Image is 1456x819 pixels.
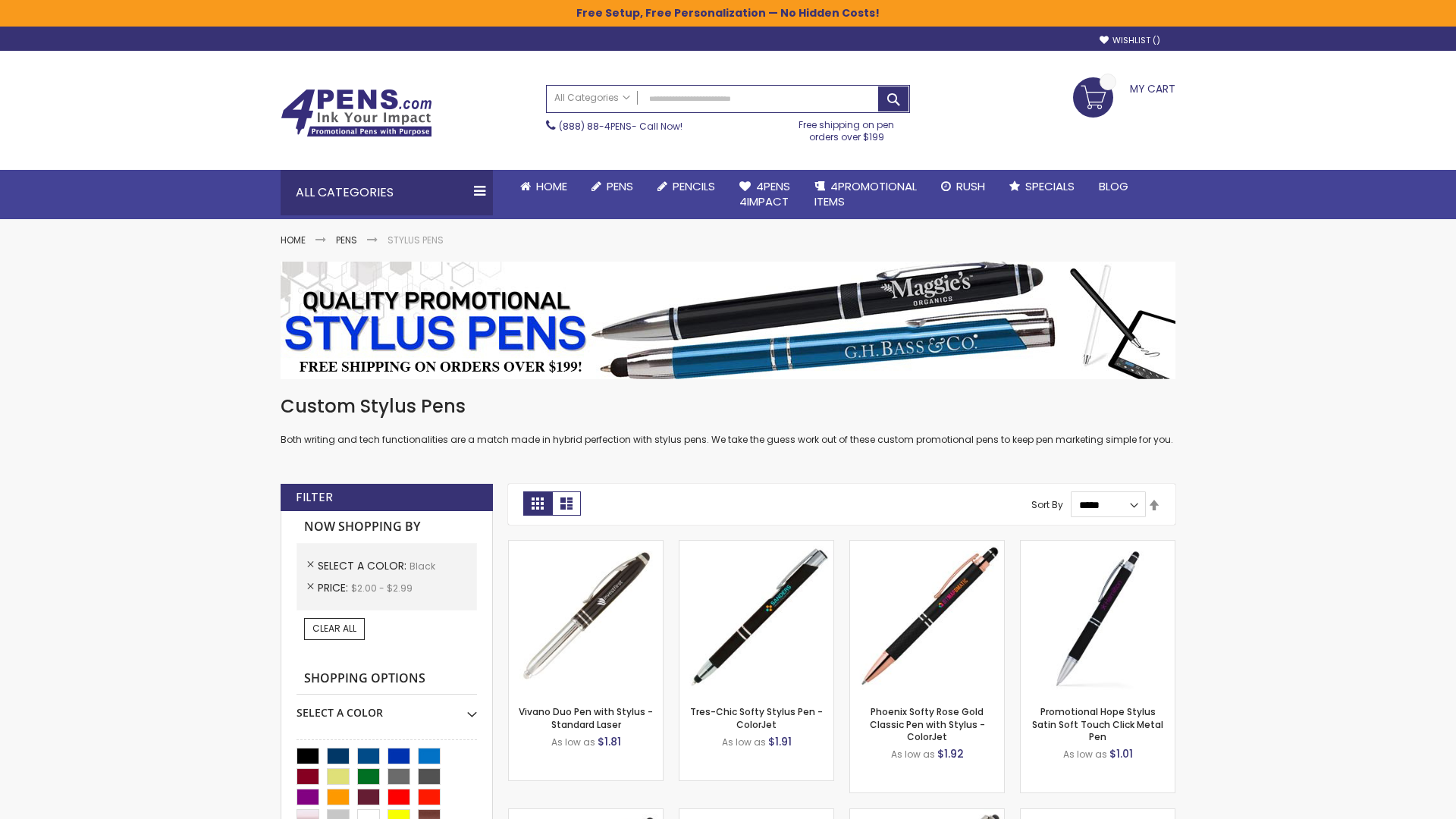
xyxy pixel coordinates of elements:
span: Clear All [312,622,356,635]
img: Promotional Hope Stylus Satin Soft Touch Click Metal Pen-Black [1021,541,1175,695]
a: Pens [579,170,645,203]
a: Home [508,170,579,203]
img: Phoenix Softy Rose Gold Classic Pen with Stylus - ColorJet-Black [850,541,1004,695]
strong: Shopping Options [297,663,477,695]
span: Price [318,580,351,595]
span: $1.01 [1109,746,1133,761]
img: Vivano Duo Pen with Stylus - Standard Laser-Black [509,541,663,695]
div: Select A Color [297,695,477,720]
strong: Filter [296,489,333,506]
img: Stylus Pens [281,262,1175,379]
a: All Categories [547,86,638,111]
label: Sort By [1031,498,1063,511]
a: Phoenix Softy Rose Gold Classic Pen with Stylus - ColorJet-Black [850,540,1004,553]
span: $1.92 [937,746,964,761]
span: Rush [956,178,985,194]
img: Tres-Chic Softy Stylus Pen - ColorJet-Black [679,541,833,695]
strong: Now Shopping by [297,511,477,543]
a: Tres-Chic Softy Stylus Pen - ColorJet [690,705,823,730]
a: 4PROMOTIONALITEMS [802,170,929,219]
span: $1.81 [598,734,621,749]
div: All Categories [281,170,493,215]
span: Specials [1025,178,1075,194]
strong: Stylus Pens [388,234,444,246]
a: Clear All [304,618,365,639]
strong: Grid [523,491,552,516]
a: Home [281,234,306,246]
a: Vivano Duo Pen with Stylus - Standard Laser-Black [509,540,663,553]
span: $2.00 - $2.99 [351,582,413,595]
span: As low as [722,736,766,748]
span: Pencils [673,178,715,194]
a: (888) 88-4PENS [559,120,632,133]
a: Rush [929,170,997,203]
a: Pencils [645,170,727,203]
a: Tres-Chic Softy Stylus Pen - ColorJet-Black [679,540,833,553]
span: 4PROMOTIONAL ITEMS [814,178,917,209]
h1: Custom Stylus Pens [281,394,1175,419]
span: $1.91 [768,734,792,749]
a: Pens [336,234,357,246]
a: Vivano Duo Pen with Stylus - Standard Laser [519,705,653,730]
span: As low as [1063,748,1107,761]
a: Blog [1087,170,1141,203]
span: 4Pens 4impact [739,178,790,209]
div: Free shipping on pen orders over $199 [783,113,911,143]
a: Wishlist [1100,35,1160,46]
span: Select A Color [318,558,409,573]
span: Black [409,560,435,573]
img: 4Pens Custom Pens and Promotional Products [281,89,432,137]
div: Both writing and tech functionalities are a match made in hybrid perfection with stylus pens. We ... [281,394,1175,447]
span: Blog [1099,178,1128,194]
a: Specials [997,170,1087,203]
a: 4Pens4impact [727,170,802,219]
span: - Call Now! [559,120,682,133]
a: Phoenix Softy Rose Gold Classic Pen with Stylus - ColorJet [870,705,985,742]
span: All Categories [554,92,630,104]
span: As low as [891,748,935,761]
span: As low as [551,736,595,748]
span: Pens [607,178,633,194]
a: Promotional Hope Stylus Satin Soft Touch Click Metal Pen [1032,705,1163,742]
a: Promotional Hope Stylus Satin Soft Touch Click Metal Pen-Black [1021,540,1175,553]
span: Home [536,178,567,194]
